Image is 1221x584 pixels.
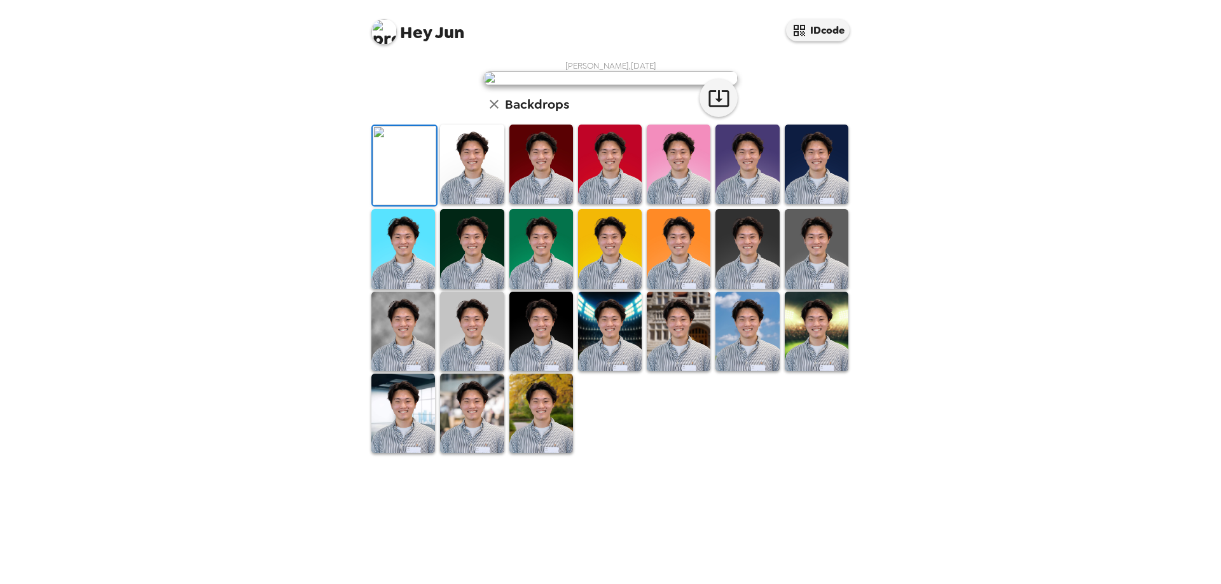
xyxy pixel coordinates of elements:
span: Hey [400,21,432,44]
img: Original [373,126,436,205]
span: [PERSON_NAME] , [DATE] [565,60,656,71]
img: user [483,71,738,85]
h6: Backdrops [505,94,569,114]
button: IDcode [786,19,850,41]
span: Jun [371,13,464,41]
img: profile pic [371,19,397,44]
